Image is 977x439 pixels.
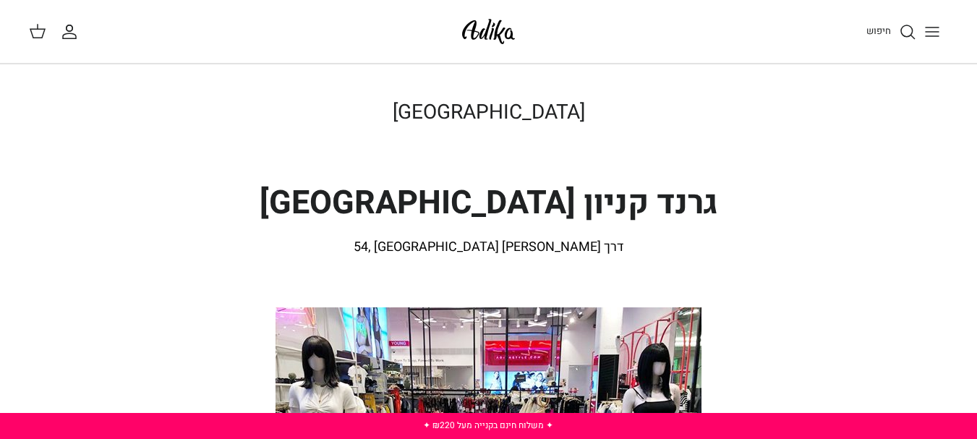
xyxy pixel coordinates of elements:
[866,23,916,41] a: חיפוש
[229,184,749,223] h2: גרנד קניון [GEOGRAPHIC_DATA]
[61,23,84,41] a: החשבון שלי
[229,101,749,125] h1: [GEOGRAPHIC_DATA]
[423,419,553,432] a: ✦ משלוח חינם בקנייה מעל ₪220 ✦
[866,24,891,38] span: חיפוש
[458,14,519,48] img: Adika IL
[354,237,623,257] span: דרך [PERSON_NAME] 54, [GEOGRAPHIC_DATA]
[916,16,948,48] button: Toggle menu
